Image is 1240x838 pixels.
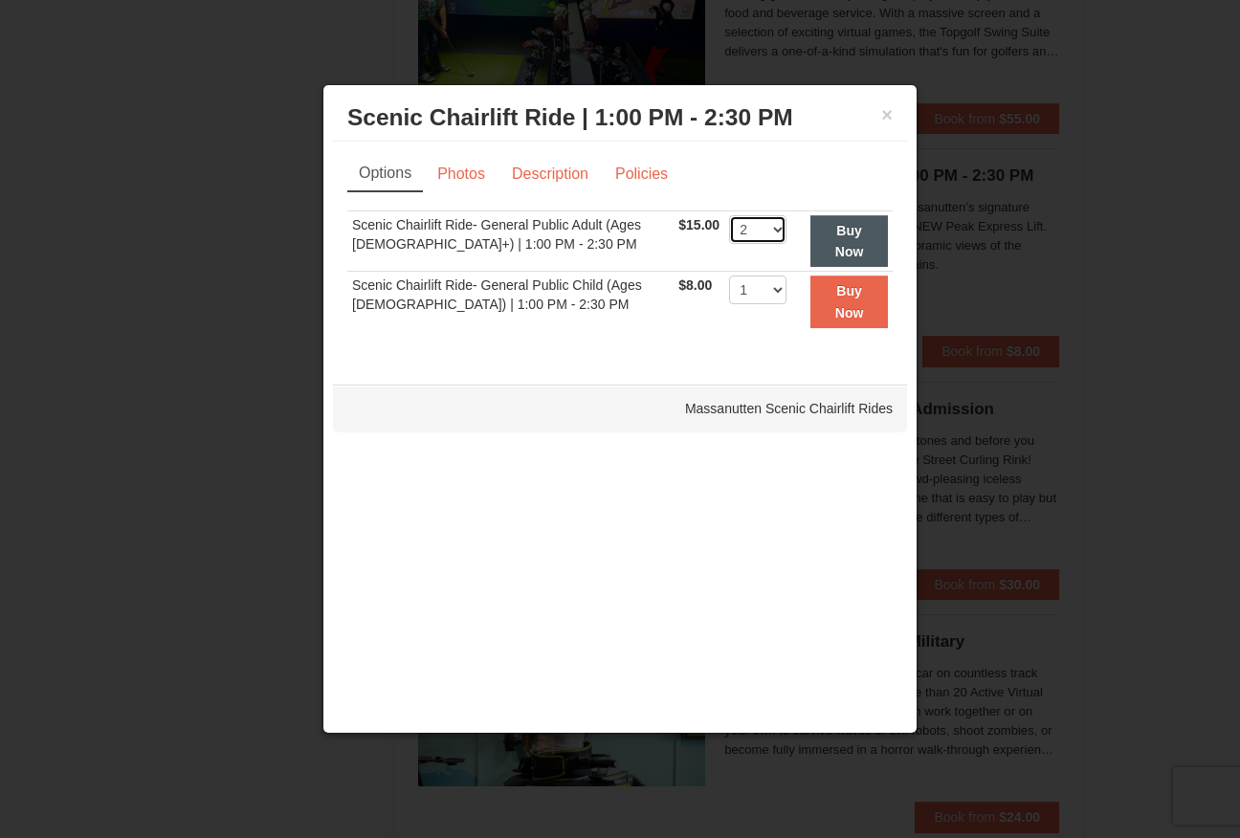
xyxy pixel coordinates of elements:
[835,283,864,320] strong: Buy Now
[810,276,888,328] button: Buy Now
[425,156,498,192] a: Photos
[333,385,907,432] div: Massanutten Scenic Chairlift Rides
[347,210,674,272] td: Scenic Chairlift Ride- General Public Adult (Ages [DEMOGRAPHIC_DATA]+) | 1:00 PM - 2:30 PM
[347,103,893,132] h3: Scenic Chairlift Ride | 1:00 PM - 2:30 PM
[678,217,720,232] span: $15.00
[347,272,674,332] td: Scenic Chairlift Ride- General Public Child (Ages [DEMOGRAPHIC_DATA]) | 1:00 PM - 2:30 PM
[881,105,893,124] button: ×
[603,156,680,192] a: Policies
[499,156,601,192] a: Description
[347,156,423,192] a: Options
[835,223,864,259] strong: Buy Now
[678,277,712,293] span: $8.00
[810,215,888,268] button: Buy Now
